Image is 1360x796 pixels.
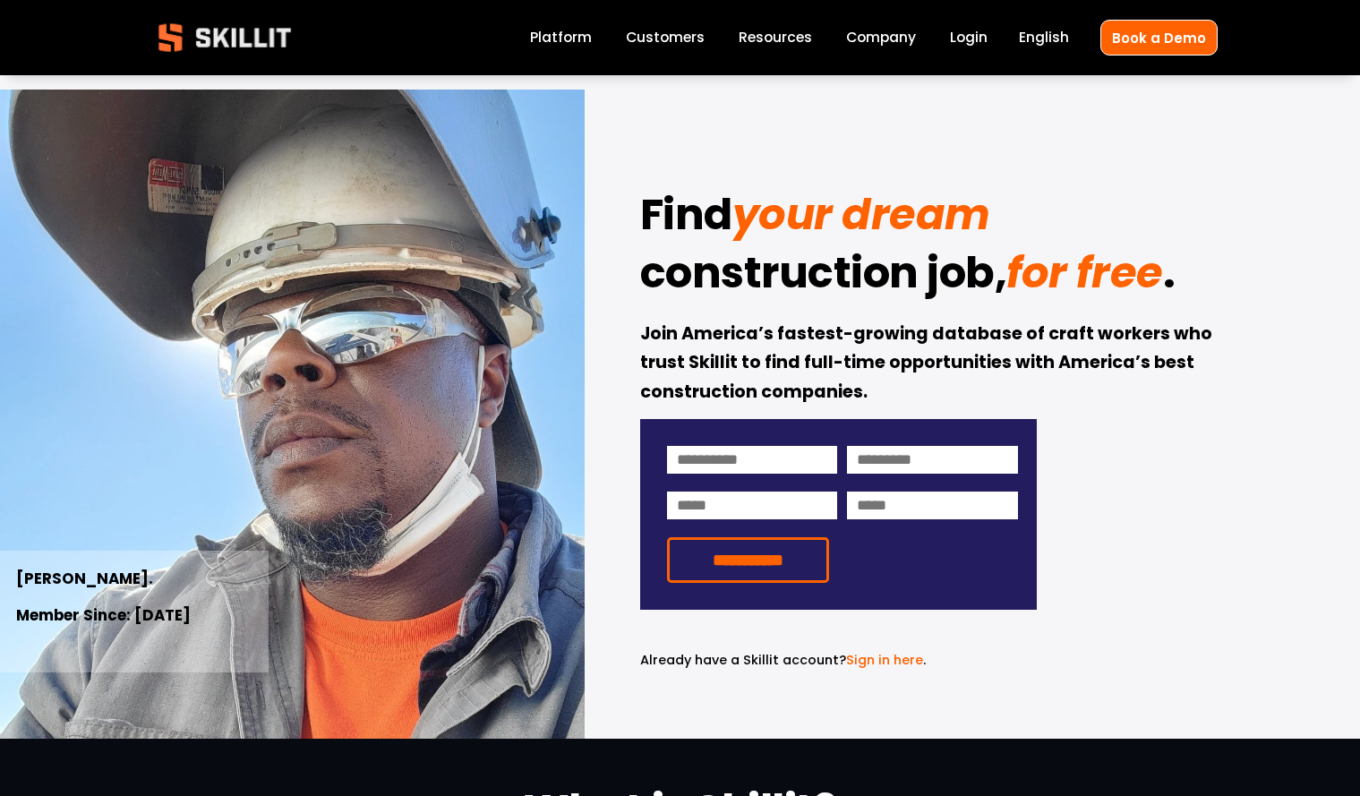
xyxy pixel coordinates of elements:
a: Customers [626,26,705,50]
a: Book a Demo [1100,20,1218,55]
span: Already have a Skillit account? [640,651,846,669]
div: language picker [1019,26,1069,50]
em: for free [1006,243,1162,303]
strong: Member Since: [DATE] [16,603,191,629]
strong: Find [640,182,732,255]
a: Login [950,26,988,50]
strong: . [1163,240,1176,313]
span: Resources [739,27,812,47]
p: . [640,650,1037,671]
img: Skillit [143,11,306,64]
a: Company [846,26,916,50]
strong: construction job, [640,240,1007,313]
a: folder dropdown [739,26,812,50]
strong: [PERSON_NAME]. [16,567,153,593]
strong: Join America’s fastest-growing database of craft workers who trust Skillit to find full-time oppo... [640,321,1216,408]
a: Sign in here [846,651,923,669]
span: English [1019,27,1069,47]
em: your dream [732,184,990,244]
a: Platform [530,26,592,50]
